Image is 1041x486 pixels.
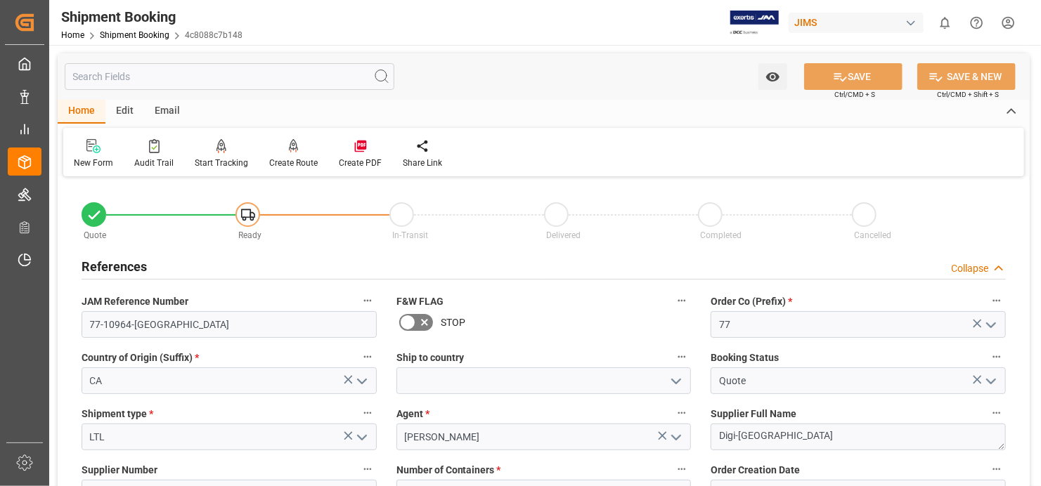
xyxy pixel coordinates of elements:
span: Shipment type [82,407,153,421]
div: Share Link [403,157,442,169]
button: Shipment type * [358,404,377,422]
button: open menu [979,314,1000,336]
button: open menu [350,426,371,448]
button: open menu [665,370,686,392]
img: Exertis%20JAM%20-%20Email%20Logo.jpg_1722504956.jpg [730,11,779,35]
div: Email [144,100,190,124]
button: JAM Reference Number [358,291,377,310]
span: Agent [396,407,429,421]
div: Start Tracking [195,157,248,169]
span: JAM Reference Number [82,294,188,309]
div: Edit [105,100,144,124]
span: Country of Origin (Suffix) [82,350,199,365]
button: SAVE & NEW [917,63,1016,90]
button: Country of Origin (Suffix) * [358,348,377,366]
span: Cancelled [854,230,891,240]
button: JIMS [789,9,929,36]
button: open menu [979,370,1000,392]
span: Order Co (Prefix) [711,294,792,309]
span: Ready [238,230,261,240]
button: Ship to country [673,348,691,366]
button: Order Creation Date [988,460,1006,478]
span: Supplier Full Name [711,407,796,421]
textarea: Digi-[GEOGRAPHIC_DATA] [711,423,1006,450]
div: Create PDF [339,157,382,169]
span: In-Transit [392,230,428,240]
a: Shipment Booking [100,30,169,40]
button: Help Center [961,7,992,39]
span: Delivered [546,230,581,240]
button: Booking Status [988,348,1006,366]
button: F&W FLAG [673,291,691,310]
span: Order Creation Date [711,463,800,478]
span: STOP [441,315,465,330]
span: Ctrl/CMD + S [834,89,875,100]
button: show 0 new notifications [929,7,961,39]
button: Number of Containers * [673,460,691,478]
div: Create Route [269,157,318,169]
span: Booking Status [711,350,779,365]
button: Supplier Full Name [988,404,1006,422]
span: Supplier Number [82,463,157,478]
input: Search Fields [65,63,394,90]
div: Audit Trail [134,157,174,169]
span: Number of Containers [396,463,501,478]
span: Ship to country [396,350,464,365]
div: Collapse [951,261,988,276]
button: SAVE [804,63,903,90]
div: New Form [74,157,113,169]
span: Completed [700,230,742,240]
div: JIMS [789,13,924,33]
span: Quote [84,230,107,240]
div: Shipment Booking [61,6,243,27]
button: Agent * [673,404,691,422]
a: Home [61,30,84,40]
button: Order Co (Prefix) * [988,291,1006,310]
button: open menu [350,370,371,392]
h2: References [82,257,147,276]
button: open menu [758,63,787,90]
div: Home [58,100,105,124]
input: Type to search/select [82,367,377,394]
span: Ctrl/CMD + Shift + S [937,89,999,100]
span: F&W FLAG [396,294,444,309]
button: Supplier Number [358,460,377,478]
button: open menu [665,426,686,448]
